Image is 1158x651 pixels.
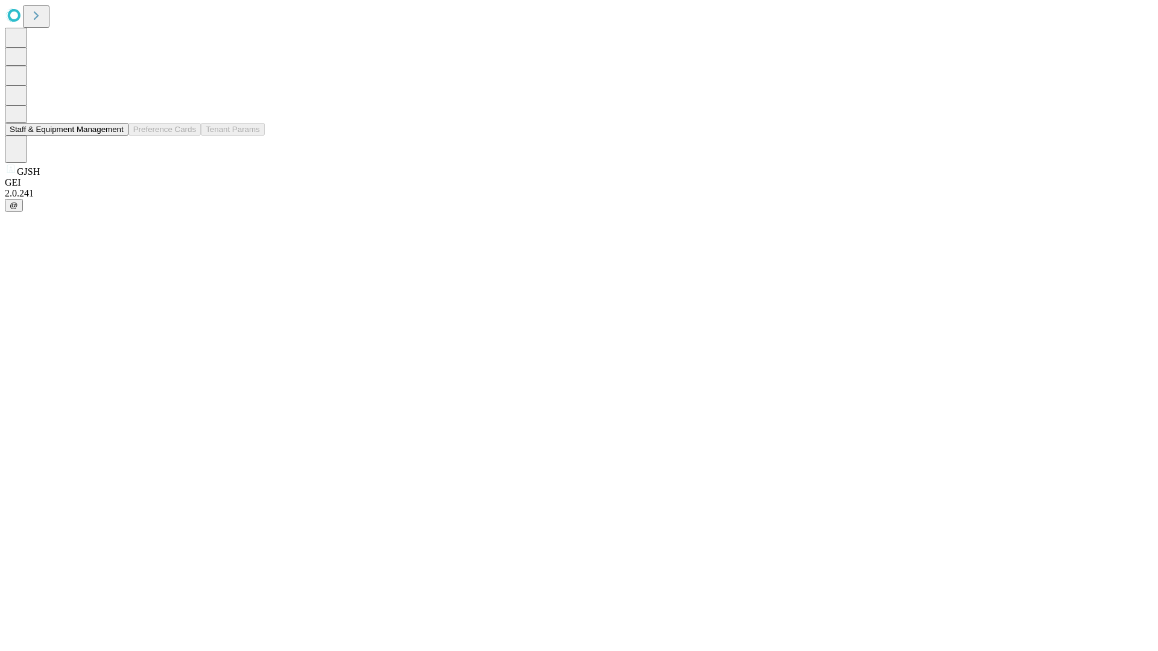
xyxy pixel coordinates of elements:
[5,188,1153,199] div: 2.0.241
[5,199,23,212] button: @
[5,177,1153,188] div: GEI
[201,123,265,136] button: Tenant Params
[5,123,128,136] button: Staff & Equipment Management
[10,201,18,210] span: @
[128,123,201,136] button: Preference Cards
[17,166,40,177] span: GJSH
